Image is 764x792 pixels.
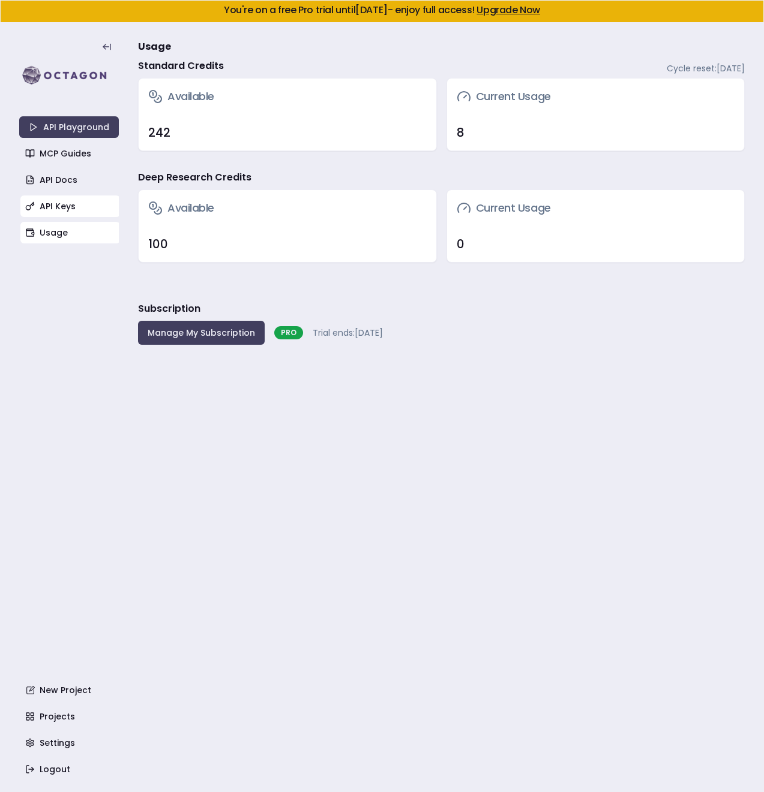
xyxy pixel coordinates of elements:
a: New Project [20,679,120,701]
div: 8 [457,124,735,141]
div: PRO [274,326,303,339]
a: Logout [20,758,120,780]
h5: You're on a free Pro trial until [DATE] - enjoy full access! [10,5,754,15]
h3: Subscription [138,302,200,316]
h3: Available [148,200,214,216]
a: API Playground [19,116,119,138]
button: Manage My Subscription [138,321,265,345]
a: Usage [20,222,120,243]
a: Projects [20,706,120,727]
a: Upgrade Now [477,3,540,17]
a: Settings [20,732,120,754]
div: 242 [148,124,427,141]
a: MCP Guides [20,143,120,164]
h3: Available [148,88,214,105]
span: Trial ends: [DATE] [313,327,383,339]
h4: Deep Research Credits [138,170,251,185]
span: Cycle reset: [DATE] [667,62,745,74]
h3: Current Usage [457,88,551,105]
div: 100 [148,236,427,252]
h3: Current Usage [457,200,551,216]
img: logo-rect-yK7x_WSZ.svg [19,64,119,88]
div: 0 [457,236,735,252]
a: API Docs [20,169,120,191]
span: Usage [138,40,171,54]
a: API Keys [20,195,120,217]
h4: Standard Credits [138,59,224,73]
